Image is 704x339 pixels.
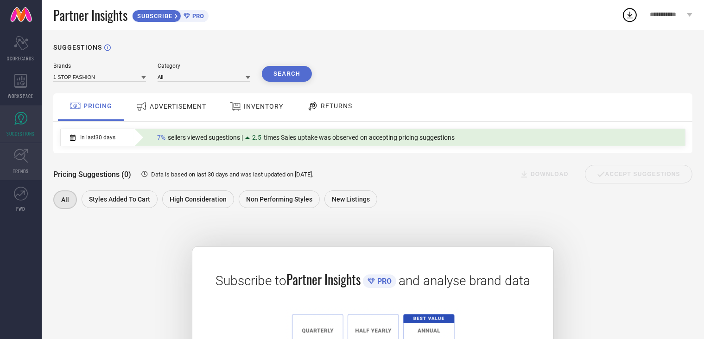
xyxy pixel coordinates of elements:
span: SCORECARDS [7,55,35,62]
div: Brands [53,63,146,69]
span: PRO [375,277,392,286]
span: Subscribe to [216,273,286,288]
div: Open download list [622,7,638,23]
span: New Listings [332,196,370,203]
span: sellers viewed sugestions | [168,134,243,141]
span: PRICING [83,102,112,110]
button: Search [262,66,312,82]
span: WORKSPACE [8,92,34,99]
span: 2.5 [252,134,261,141]
h1: SUGGESTIONS [53,44,102,51]
span: High Consideration [170,196,227,203]
div: Category [158,63,250,69]
span: Partner Insights [53,6,127,25]
span: ADVERTISEMENT [150,103,206,110]
div: Percentage of sellers who have viewed suggestions for the current Insight Type [152,131,459,143]
span: RETURNS [321,102,352,110]
span: Data is based on last 30 days and was last updated on [DATE] . [151,171,313,178]
a: SUBSCRIBEPRO [132,7,209,22]
div: Accept Suggestions [585,165,692,183]
span: SUBSCRIBE [133,13,175,20]
span: Non Performing Styles [246,196,312,203]
span: INVENTORY [244,103,283,110]
span: FWD [17,205,25,212]
span: SUGGESTIONS [7,130,35,137]
span: times Sales uptake was observed on accepting pricing suggestions [264,134,455,141]
span: 7% [157,134,165,141]
span: Styles Added To Cart [89,196,150,203]
span: Pricing Suggestions (0) [53,170,131,179]
span: TRENDS [13,168,29,175]
span: Partner Insights [286,270,361,289]
span: and analyse brand data [399,273,530,288]
span: In last 30 days [80,134,115,141]
span: PRO [190,13,204,20]
span: All [61,196,69,203]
